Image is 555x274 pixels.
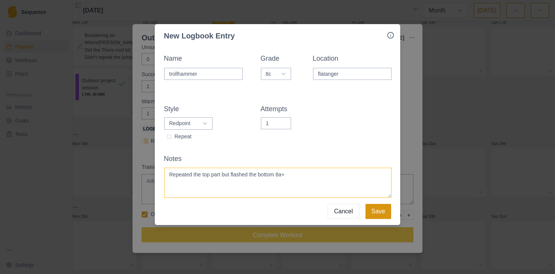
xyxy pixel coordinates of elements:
p: Grade [261,54,279,64]
p: Location [313,54,338,64]
div: New Logbook Entry [164,30,235,41]
p: Notes [164,154,182,164]
p: Attempts [261,104,286,114]
button: Cancel [328,204,359,219]
span: Repeat [174,133,191,141]
p: Name [164,54,238,64]
p: Style [164,104,238,114]
button: Save [365,204,391,219]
